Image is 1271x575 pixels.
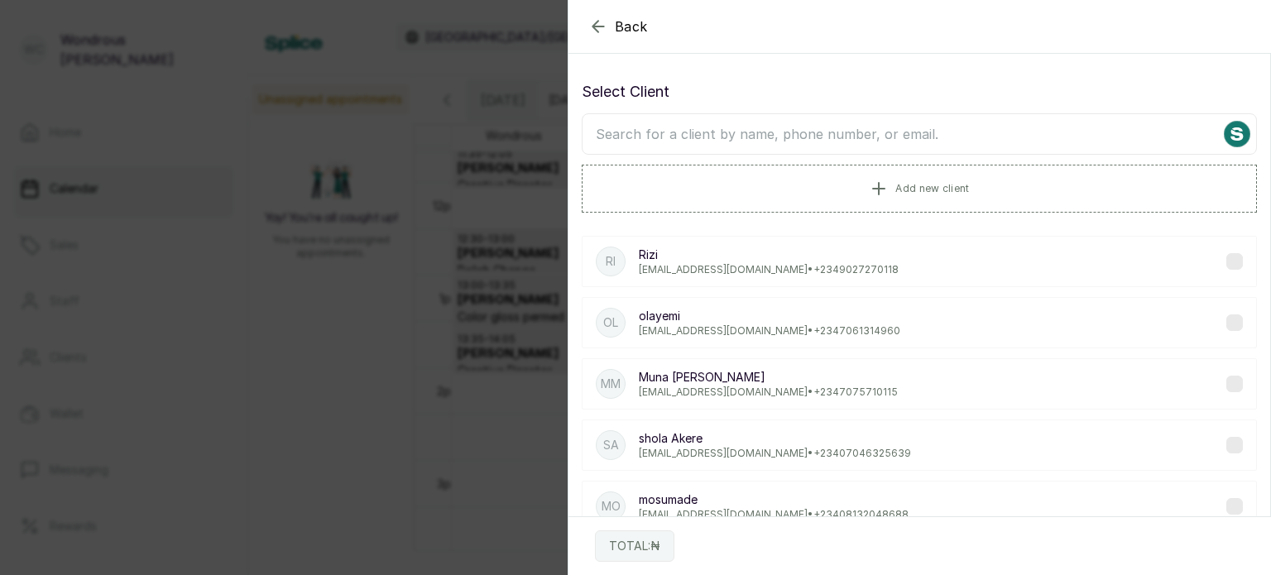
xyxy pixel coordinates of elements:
p: Muna [PERSON_NAME] [639,369,898,386]
p: sA [603,437,619,453]
p: mo [602,498,621,515]
p: MM [601,376,621,392]
p: TOTAL: ₦ [609,538,660,554]
p: [EMAIL_ADDRESS][DOMAIN_NAME] • +234 7075710115 [639,386,898,399]
span: Back [615,17,648,36]
p: Ri [606,253,616,270]
p: ol [603,314,618,331]
p: Rizi [639,247,899,263]
p: [EMAIL_ADDRESS][DOMAIN_NAME] • +234 7061314960 [639,324,900,338]
p: mosumade [639,491,909,508]
p: olayemi [639,308,900,324]
p: shola Akere [639,430,911,447]
p: [EMAIL_ADDRESS][DOMAIN_NAME] • +234 07046325639 [639,447,911,460]
button: Back [588,17,648,36]
span: Add new client [895,182,969,195]
p: Select Client [582,80,1257,103]
p: [EMAIL_ADDRESS][DOMAIN_NAME] • +234 9027270118 [639,263,899,276]
input: Search for a client by name, phone number, or email. [582,113,1257,155]
button: Add new client [582,165,1257,213]
p: [EMAIL_ADDRESS][DOMAIN_NAME] • +234 08132048688 [639,508,909,521]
